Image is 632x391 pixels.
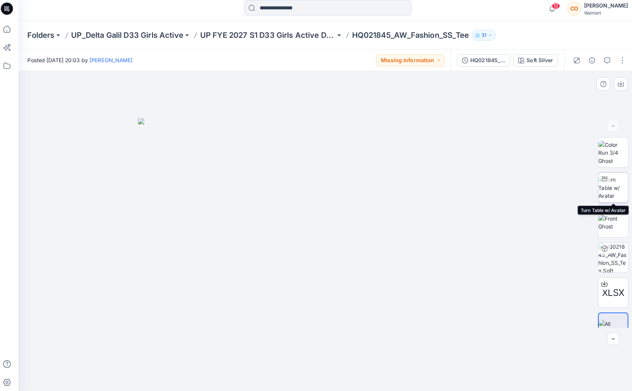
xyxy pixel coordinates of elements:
div: Walmart [579,13,623,19]
p: HQ021845_AW_Fashion_SS_Tee [351,33,466,43]
img: HQ021845_AW_Fashion_SS_Tee Soft Silver [593,242,623,272]
button: Soft Silver [510,57,554,69]
img: Color Run 3/4 Ghost [593,142,623,166]
p: 31 [478,34,483,42]
a: [PERSON_NAME] [92,60,135,66]
img: eyJhbGciOiJIUzI1NiIsImtpZCI6IjAiLCJzbHQiOiJzZXMiLCJ0eXAiOiJKV1QifQ.eyJkYXRhIjp7InR5cGUiOiJzdG9yYW... [140,120,515,391]
span: XLSX [597,285,619,298]
img: All colorways [594,318,622,334]
a: Folders [31,33,58,43]
span: Posted [DATE] 20:03 by [31,59,135,67]
div: HQ021845_AW_Fashion_SS_Tee [467,59,502,67]
a: UP FYE 2027 S1 D33 Girls Active Delta [201,33,335,43]
div: CO [563,5,576,19]
button: Details [581,57,593,69]
span: 12 [547,6,556,12]
img: Front Ghost [593,215,623,230]
div: [PERSON_NAME] [579,4,623,13]
button: 31 [469,33,492,43]
a: UP_Delta Galil D33 Girls Active [74,33,185,43]
button: HQ021845_AW_Fashion_SS_Tee [454,57,507,69]
div: Soft Silver [523,59,549,67]
img: Turn Table w/ Avatar [593,176,623,200]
